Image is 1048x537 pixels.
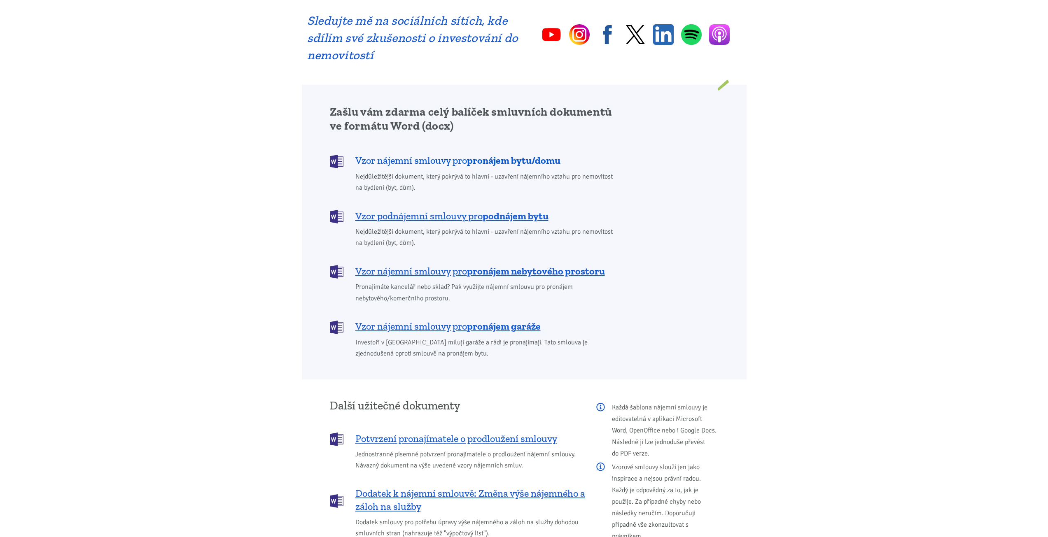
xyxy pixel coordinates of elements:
[330,210,343,223] img: DOCX (Word)
[467,154,560,166] b: pronájem bytu/domu
[330,265,343,279] img: DOCX (Word)
[330,209,619,223] a: Vzor podnájemní smlouvy propodnájem bytu
[625,24,646,45] a: Twitter
[355,320,541,333] span: Vzor nájemní smlouvy pro
[355,226,619,249] span: Nejdůležitější dokument, který pokrývá to hlavní - uzavření nájemního vztahu pro nemovitost na by...
[330,487,585,513] a: Dodatek k nájemní smlouvě: Změna výše nájemného a záloh na služby
[330,264,619,278] a: Vzor nájemní smlouvy propronájem nebytového prostoru
[330,105,619,133] h2: Zašlu vám zdarma celý balíček smluvních dokumentů ve formátu Word (docx)
[681,24,702,45] a: Spotify
[467,265,605,277] b: pronájem nebytového prostoru
[541,24,562,45] a: YouTube
[596,402,719,459] p: Každá šablona nájemní smlouvy je editovatelná v aplikaci Microsoft Word, OpenOffice nebo i Google...
[355,432,557,445] span: Potvrzení pronajímatele o prodloužení smlouvy
[355,265,605,278] span: Vzor nájemní smlouvy pro
[330,155,343,168] img: DOCX (Word)
[355,337,619,359] span: Investoři v [GEOGRAPHIC_DATA] milují garáže a rádi je pronajímají. Tato smlouva je zjednodušená o...
[467,320,541,332] b: pronájem garáže
[330,494,343,508] img: DOCX (Word)
[307,12,518,64] h2: Sledujte mě na sociálních sítích, kde sdílím své zkušenosti o investování do nemovitostí
[355,487,585,513] span: Dodatek k nájemní smlouvě: Změna výše nájemného a záloh na služby
[330,320,619,333] a: Vzor nájemní smlouvy propronájem garáže
[330,432,343,446] img: DOCX (Word)
[355,154,560,167] span: Vzor nájemní smlouvy pro
[330,321,343,334] img: DOCX (Word)
[483,210,549,222] b: podnájem bytu
[355,281,619,304] span: Pronajímáte kancelář nebo sklad? Pak využijte nájemní smlouvu pro pronájem nebytového/komerčního ...
[330,154,619,167] a: Vzor nájemní smlouvy propronájem bytu/domu
[597,24,618,45] a: Facebook
[330,400,585,412] h3: Další užitečné dokumenty
[709,24,730,45] a: Apple Podcasts
[330,432,585,445] a: Potvrzení pronajímatele o prodloužení smlouvy
[653,24,674,45] a: Linkedin
[355,171,619,193] span: Nejdůležitější dokument, který pokrývá to hlavní - uzavření nájemního vztahu pro nemovitost na by...
[569,24,590,45] a: Instagram
[355,209,549,223] span: Vzor podnájemní smlouvy pro
[355,449,585,471] span: Jednostranné písemné potvrzení pronajímatele o prodloužení nájemní smlouvy. Návazný dokument na v...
